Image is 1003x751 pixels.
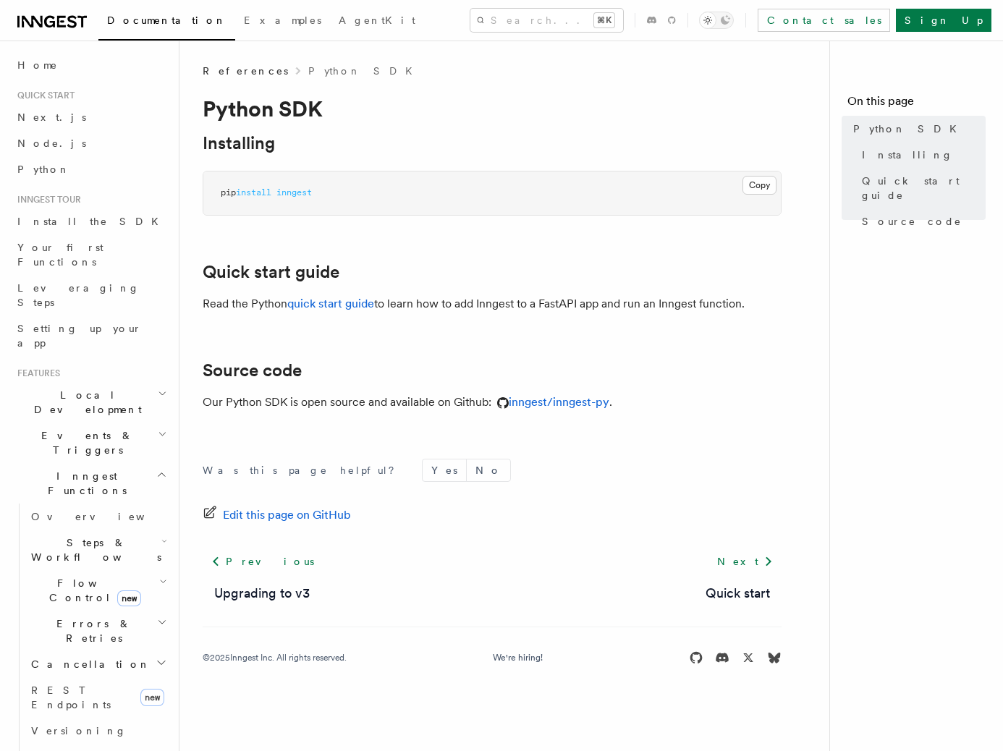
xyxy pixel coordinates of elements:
[203,548,322,574] a: Previous
[98,4,235,41] a: Documentation
[107,14,227,26] span: Documentation
[17,164,70,175] span: Python
[12,52,170,78] a: Home
[758,9,890,32] a: Contact sales
[25,718,170,744] a: Versioning
[847,93,986,116] h4: On this page
[31,684,111,710] span: REST Endpoints
[708,548,782,574] a: Next
[12,428,158,457] span: Events & Triggers
[847,116,986,142] a: Python SDK
[25,570,170,611] button: Flow Controlnew
[276,187,312,198] span: inngest
[12,423,170,463] button: Events & Triggers
[203,96,782,122] h1: Python SDK
[25,530,170,570] button: Steps & Workflows
[31,725,127,737] span: Versioning
[203,505,351,525] a: Edit this page on GitHub
[470,9,623,32] button: Search...⌘K
[25,651,170,677] button: Cancellation
[221,187,236,198] span: pip
[203,652,347,663] div: © 2025 Inngest Inc. All rights reserved.
[17,137,86,149] span: Node.js
[203,294,782,314] p: Read the Python to learn how to add Inngest to a FastAPI app and run an Inngest function.
[330,4,424,39] a: AgentKit
[244,14,321,26] span: Examples
[203,463,405,478] p: Was this page helpful?
[491,395,609,409] a: inngest/inngest-py
[140,689,164,706] span: new
[25,616,157,645] span: Errors & Retries
[17,282,140,308] span: Leveraging Steps
[12,315,170,356] a: Setting up your app
[12,90,75,101] span: Quick start
[896,9,991,32] a: Sign Up
[203,262,339,282] a: Quick start guide
[742,176,776,195] button: Copy
[862,148,953,162] span: Installing
[25,535,161,564] span: Steps & Workflows
[856,142,986,168] a: Installing
[287,297,374,310] a: quick start guide
[12,368,60,379] span: Features
[203,360,302,381] a: Source code
[17,323,142,349] span: Setting up your app
[17,111,86,123] span: Next.js
[12,208,170,234] a: Install the SDK
[862,214,962,229] span: Source code
[12,469,156,498] span: Inngest Functions
[214,583,310,603] a: Upgrading to v3
[862,174,986,203] span: Quick start guide
[12,130,170,156] a: Node.js
[203,64,288,78] span: References
[203,392,782,412] p: Our Python SDK is open source and available on Github: .
[856,208,986,234] a: Source code
[699,12,734,29] button: Toggle dark mode
[31,511,180,522] span: Overview
[706,583,770,603] a: Quick start
[12,275,170,315] a: Leveraging Steps
[25,504,170,530] a: Overview
[594,13,614,27] kbd: ⌘K
[12,234,170,275] a: Your first Functions
[17,58,58,72] span: Home
[25,611,170,651] button: Errors & Retries
[423,459,466,481] button: Yes
[856,168,986,208] a: Quick start guide
[853,122,965,136] span: Python SDK
[235,4,330,39] a: Examples
[236,187,271,198] span: install
[12,388,158,417] span: Local Development
[12,104,170,130] a: Next.js
[12,463,170,504] button: Inngest Functions
[12,382,170,423] button: Local Development
[25,657,151,671] span: Cancellation
[25,677,170,718] a: REST Endpointsnew
[339,14,415,26] span: AgentKit
[203,133,275,153] a: Installing
[17,216,167,227] span: Install the SDK
[223,505,351,525] span: Edit this page on GitHub
[493,652,543,663] a: We're hiring!
[467,459,510,481] button: No
[308,64,421,78] a: Python SDK
[12,156,170,182] a: Python
[12,194,81,205] span: Inngest tour
[17,242,103,268] span: Your first Functions
[117,590,141,606] span: new
[25,576,159,605] span: Flow Control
